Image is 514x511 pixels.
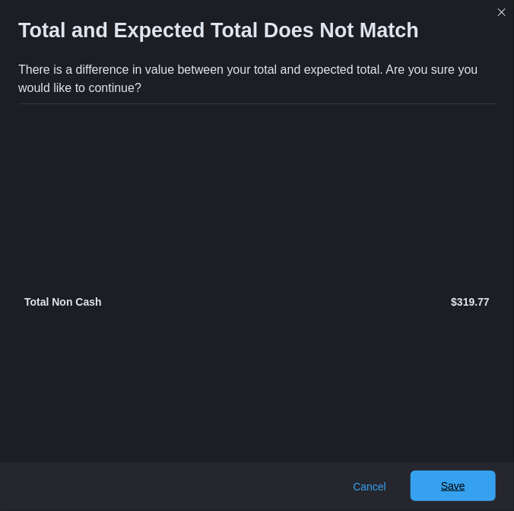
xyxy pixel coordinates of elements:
button: Save [411,471,496,501]
span: Cancel [353,479,386,494]
h1: Total and Expected Total Does Not Match [18,18,419,43]
span: Save [441,478,465,494]
p: $319.77 [260,294,490,309]
p: Total Non Cash [24,294,254,309]
button: Cancel [347,471,392,502]
button: Closes this modal window [493,3,511,21]
div: There is a difference in value between your total and expected total. Are you sure you would like... [18,61,496,97]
